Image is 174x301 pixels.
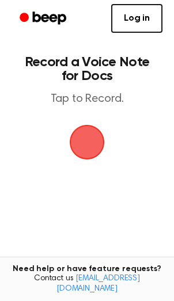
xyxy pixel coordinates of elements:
p: Tap to Record. [21,92,153,106]
img: Beep Logo [70,125,104,159]
h1: Record a Voice Note for Docs [21,55,153,83]
a: Log in [111,4,162,33]
a: Beep [12,7,77,30]
span: Contact us [7,274,167,294]
a: [EMAIL_ADDRESS][DOMAIN_NAME] [56,275,140,293]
